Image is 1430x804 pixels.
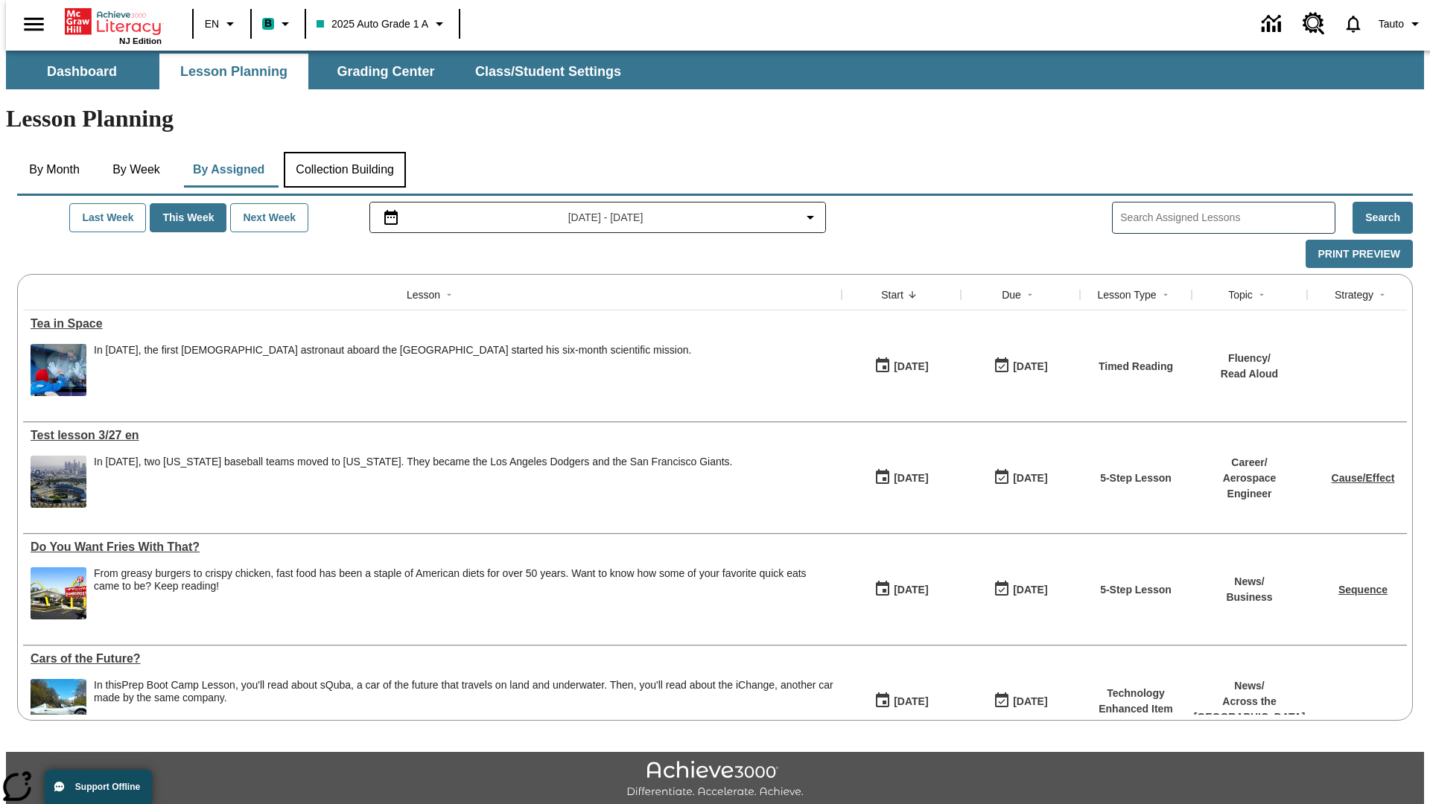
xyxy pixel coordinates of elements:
[12,2,56,46] button: Open side menu
[75,782,140,792] span: Support Offline
[894,581,928,599] div: [DATE]
[31,540,834,554] div: Do You Want Fries With That?
[440,286,458,304] button: Sort
[31,344,86,396] img: An astronaut, the first from the United Kingdom to travel to the International Space Station, wav...
[6,51,1424,89] div: SubNavbar
[1338,584,1388,596] a: Sequence
[31,540,834,554] a: Do You Want Fries With That?, Lessons
[65,7,162,36] a: Home
[6,105,1424,133] h1: Lesson Planning
[1100,470,1172,486] p: 5-Step Lesson
[1226,574,1272,590] p: News /
[1253,286,1271,304] button: Sort
[1379,16,1404,32] span: Tauto
[31,317,834,331] a: Tea in Space, Lessons
[869,687,933,715] button: 07/01/25: First time the lesson was available
[94,679,834,731] div: In this Prep Boot Camp Lesson, you'll read about sQuba, a car of the future that travels on land ...
[1194,678,1306,694] p: News /
[31,317,834,331] div: Tea in Space
[1253,4,1294,45] a: Data Center
[205,16,219,32] span: EN
[311,54,460,89] button: Grading Center
[988,575,1052,604] button: 07/20/26: Last day the lesson can be accessed
[869,352,933,380] button: 10/06/25: First time the lesson was available
[31,456,86,508] img: Dodgers stadium.
[463,54,633,89] button: Class/Student Settings
[1306,240,1413,269] button: Print Preview
[317,16,428,32] span: 2025 Auto Grade 1 A
[69,203,146,232] button: Last Week
[94,567,834,619] div: From greasy burgers to crispy chicken, fast food has been a staple of American diets for over 50 ...
[1013,692,1047,711] div: [DATE]
[31,652,834,666] a: Cars of the Future? , Lessons
[1157,286,1175,304] button: Sort
[94,456,733,508] div: In 1958, two New York baseball teams moved to California. They became the Los Angeles Dodgers and...
[869,464,933,492] button: 07/21/25: First time the lesson was available
[181,152,276,188] button: By Assigned
[264,14,272,33] span: B
[94,679,834,704] div: In this
[869,575,933,604] button: 07/14/25: First time the lesson was available
[1021,286,1039,304] button: Sort
[94,456,733,468] div: In [DATE], two [US_STATE] baseball teams moved to [US_STATE]. They became the Los Angeles Dodgers...
[99,152,174,188] button: By Week
[1194,694,1306,725] p: Across the [GEOGRAPHIC_DATA]
[1226,590,1272,605] p: Business
[31,652,834,666] div: Cars of the Future?
[159,54,308,89] button: Lesson Planning
[230,203,308,232] button: Next Week
[119,36,162,45] span: NJ Edition
[1332,472,1395,484] a: Cause/Effect
[1087,686,1184,717] p: Technology Enhanced Item
[94,567,834,593] div: From greasy burgers to crispy chicken, fast food has been a staple of American diets for over 50 ...
[1373,286,1391,304] button: Sort
[894,692,928,711] div: [DATE]
[198,10,246,37] button: Language: EN, Select a language
[1294,4,1334,44] a: Resource Center, Will open in new tab
[47,63,117,80] span: Dashboard
[17,152,92,188] button: By Month
[1013,581,1047,599] div: [DATE]
[407,287,440,302] div: Lesson
[6,54,635,89] div: SubNavbar
[376,208,820,226] button: Select the date range menu item
[1002,287,1021,302] div: Due
[988,352,1052,380] button: 10/12/25: Last day the lesson can be accessed
[1221,366,1278,382] p: Read Aloud
[94,344,691,396] div: In December 2015, the first British astronaut aboard the International Space Station started his ...
[337,63,434,80] span: Grading Center
[284,152,406,188] button: Collection Building
[1353,202,1413,234] button: Search
[1373,10,1430,37] button: Profile/Settings
[568,210,643,226] span: [DATE] - [DATE]
[1335,287,1373,302] div: Strategy
[311,10,454,37] button: Class: 2025 Auto Grade 1 A, Select your class
[180,63,287,80] span: Lesson Planning
[31,429,834,442] a: Test lesson 3/27 en, Lessons
[894,469,928,488] div: [DATE]
[475,63,621,80] span: Class/Student Settings
[150,203,226,232] button: This Week
[801,208,819,226] svg: Collapse Date Range Filter
[256,10,300,37] button: Boost Class color is teal. Change class color
[65,5,162,45] div: Home
[94,344,691,357] div: In [DATE], the first [DEMOGRAPHIC_DATA] astronaut aboard the [GEOGRAPHIC_DATA] started his six-mo...
[1334,4,1373,43] a: Notifications
[1097,287,1156,302] div: Lesson Type
[1013,469,1047,488] div: [DATE]
[31,429,834,442] div: Test lesson 3/27 en
[7,54,156,89] button: Dashboard
[626,761,804,799] img: Achieve3000 Differentiate Accelerate Achieve
[1100,582,1172,598] p: 5-Step Lesson
[45,770,152,804] button: Support Offline
[94,679,833,703] testabrev: Prep Boot Camp Lesson, you'll read about sQuba, a car of the future that travels on land and unde...
[894,357,928,376] div: [DATE]
[1199,470,1300,502] p: Aerospace Engineer
[988,464,1052,492] button: 07/31/26: Last day the lesson can be accessed
[903,286,921,304] button: Sort
[1120,207,1335,229] input: Search Assigned Lessons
